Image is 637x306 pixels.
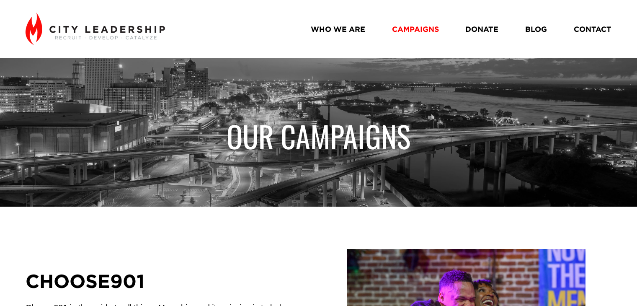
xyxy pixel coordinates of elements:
[26,269,291,293] h2: CHOOSE901
[198,118,439,154] h1: OUR CAMPAIGNS
[311,22,365,37] a: WHO WE ARE
[392,22,439,37] a: CAMPAIGNS
[26,13,165,45] img: City Leadership - Recruit. Develop. Catalyze.
[574,22,611,37] a: CONTACT
[465,22,498,37] a: DONATE
[525,22,547,37] a: BLOG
